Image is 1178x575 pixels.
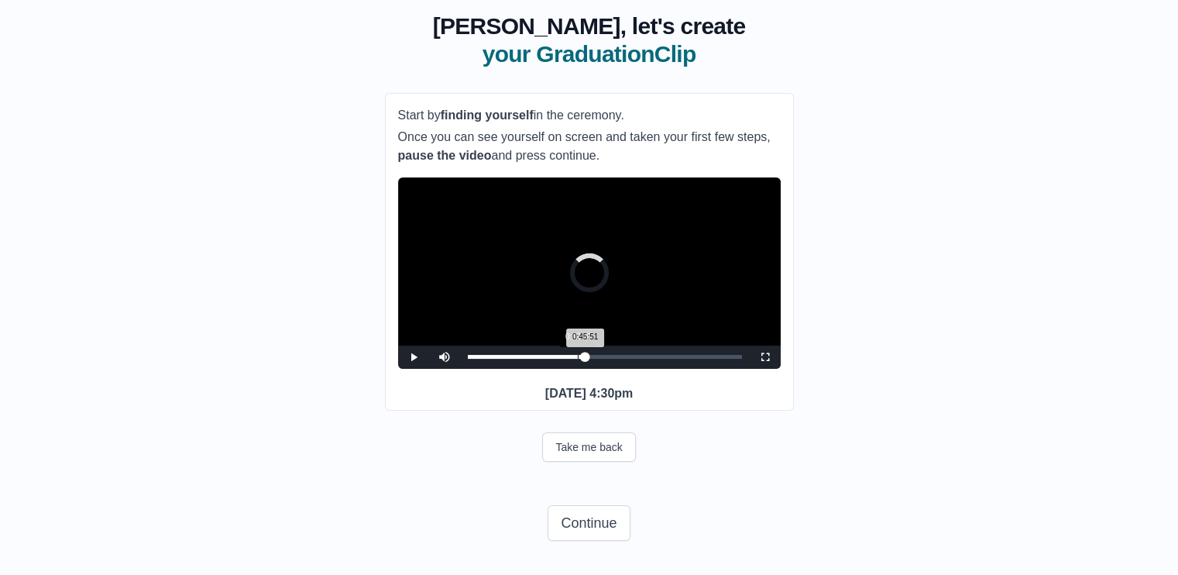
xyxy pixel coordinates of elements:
b: finding yourself [441,108,534,122]
p: Start by in the ceremony. [398,106,781,125]
button: Continue [548,505,630,541]
p: [DATE] 4:30pm [398,384,781,403]
b: pause the video [398,149,492,162]
button: Play [398,346,429,369]
button: Fullscreen [750,346,781,369]
span: your GraduationClip [433,40,746,68]
div: Progress Bar [468,355,742,359]
button: Mute [429,346,460,369]
span: [PERSON_NAME], let's create [433,12,746,40]
button: Take me back [542,432,635,462]
p: Once you can see yourself on screen and taken your first few steps, and press continue. [398,128,781,165]
div: Video Player [398,177,781,369]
